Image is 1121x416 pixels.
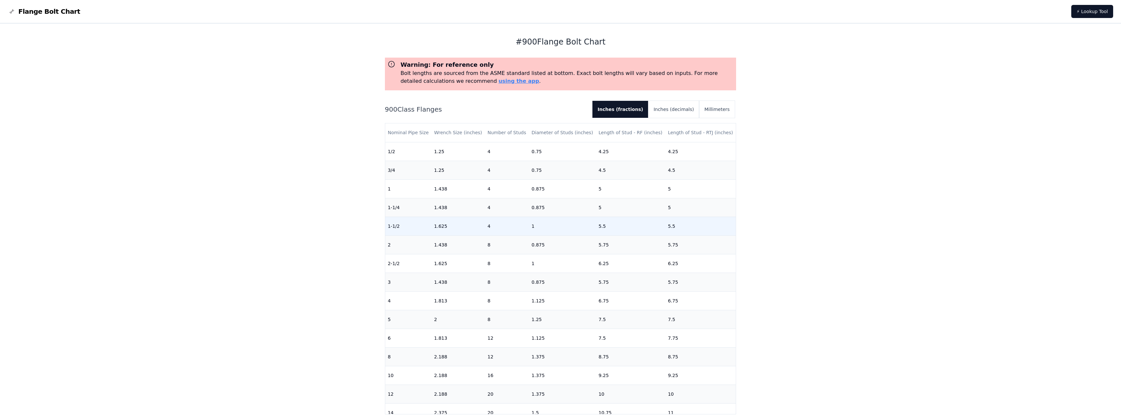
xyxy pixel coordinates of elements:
td: 1 [385,179,432,198]
td: 1.375 [529,366,596,385]
td: 1/2 [385,142,432,161]
td: 8 [385,347,432,366]
td: 4 [485,179,529,198]
td: 4 [485,198,529,217]
td: 2 [431,310,485,329]
td: 2.188 [431,385,485,403]
th: Diameter of Studs (inches) [529,123,596,142]
th: Length of Stud - RF (inches) [596,123,665,142]
td: 6.75 [596,291,665,310]
td: 1.438 [431,235,485,254]
td: 2-1/2 [385,254,432,273]
td: 1.438 [431,179,485,198]
td: 7.5 [596,329,665,347]
td: 1.25 [529,310,596,329]
a: Flange Bolt Chart LogoFlange Bolt Chart [8,7,80,16]
td: 5 [385,310,432,329]
td: 10 [385,366,432,385]
td: 1.813 [431,329,485,347]
td: 5.5 [596,217,665,235]
td: 5.5 [665,217,736,235]
td: 7.5 [596,310,665,329]
td: 9.25 [665,366,736,385]
td: 4 [485,161,529,179]
td: 2.188 [431,347,485,366]
td: 8 [485,273,529,291]
th: Wrench Size (inches) [431,123,485,142]
h2: 900 Class Flanges [385,105,587,114]
td: 1.813 [431,291,485,310]
h1: # 900 Flange Bolt Chart [385,37,736,47]
td: 12 [385,385,432,403]
td: 4.25 [665,142,736,161]
td: 0.875 [529,198,596,217]
td: 9.25 [596,366,665,385]
td: 12 [485,329,529,347]
td: 0.75 [529,142,596,161]
td: 10 [596,385,665,403]
td: 2.188 [431,366,485,385]
td: 8.75 [596,347,665,366]
td: 1.25 [431,142,485,161]
a: using the app [498,78,539,84]
h3: Warning: For reference only [401,60,734,69]
td: 8.75 [665,347,736,366]
td: 6.25 [596,254,665,273]
td: 0.875 [529,235,596,254]
td: 12 [485,347,529,366]
p: Bolt lengths are sourced from the ASME standard listed at bottom. Exact bolt lengths will vary ba... [401,69,734,85]
td: 8 [485,235,529,254]
td: 1 [529,254,596,273]
th: Number of Studs [485,123,529,142]
td: 4.5 [596,161,665,179]
td: 5.75 [665,235,736,254]
button: Inches (decimals) [648,101,699,118]
td: 8 [485,310,529,329]
td: 1-1/4 [385,198,432,217]
td: 6.25 [665,254,736,273]
td: 0.75 [529,161,596,179]
td: 5 [665,179,736,198]
td: 0.875 [529,179,596,198]
button: Millimeters [699,101,735,118]
th: Nominal Pipe Size [385,123,432,142]
td: 5 [596,179,665,198]
td: 7.75 [665,329,736,347]
td: 4.5 [665,161,736,179]
img: Flange Bolt Chart Logo [8,8,16,15]
td: 3/4 [385,161,432,179]
td: 1.438 [431,273,485,291]
td: 0.875 [529,273,596,291]
td: 1-1/2 [385,217,432,235]
td: 8 [485,254,529,273]
td: 8 [485,291,529,310]
td: 4 [485,217,529,235]
td: 3 [385,273,432,291]
td: 1.625 [431,217,485,235]
button: Inches (fractions) [592,101,648,118]
td: 2 [385,235,432,254]
td: 1.25 [431,161,485,179]
td: 1.125 [529,291,596,310]
td: 5.75 [596,235,665,254]
td: 10 [665,385,736,403]
td: 4 [485,142,529,161]
td: 1.375 [529,385,596,403]
td: 5 [596,198,665,217]
td: 1.438 [431,198,485,217]
span: Flange Bolt Chart [18,7,80,16]
td: 5.75 [665,273,736,291]
td: 16 [485,366,529,385]
td: 1.125 [529,329,596,347]
td: 1.625 [431,254,485,273]
td: 6.75 [665,291,736,310]
th: Length of Stud - RTJ (inches) [665,123,736,142]
td: 1 [529,217,596,235]
td: 5.75 [596,273,665,291]
td: 4.25 [596,142,665,161]
td: 7.5 [665,310,736,329]
td: 4 [385,291,432,310]
td: 5 [665,198,736,217]
td: 1.375 [529,347,596,366]
td: 6 [385,329,432,347]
